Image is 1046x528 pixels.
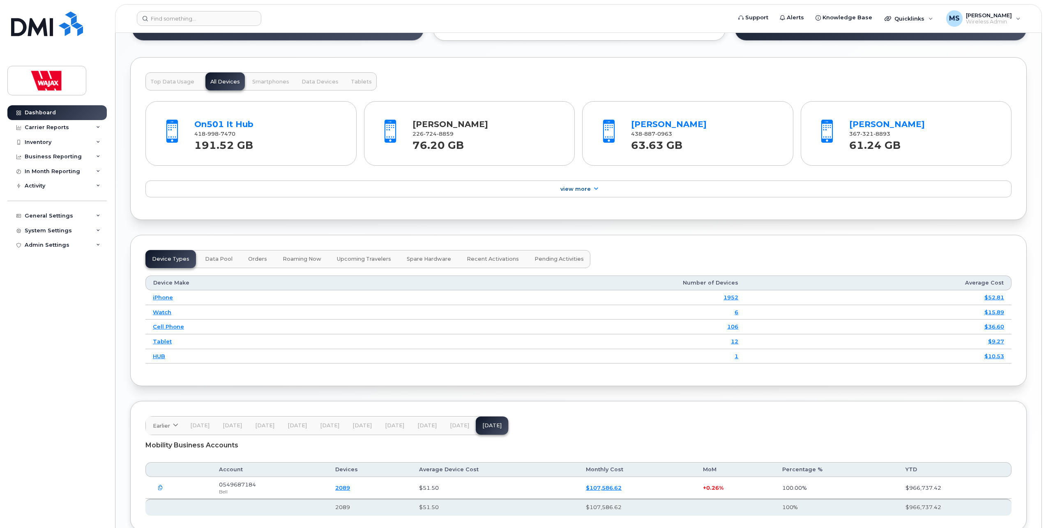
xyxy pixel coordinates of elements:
[297,72,343,90] button: Data Devices
[346,72,377,90] button: Tablets
[247,72,294,90] button: Smartphones
[860,131,873,137] span: 321
[966,12,1012,19] span: [PERSON_NAME]
[385,422,404,429] span: [DATE]
[984,309,1004,315] a: $15.89
[302,79,339,85] span: Data Devices
[153,323,184,330] a: Cell Phone
[696,462,775,477] th: MoM
[412,499,578,515] th: $51.50
[745,14,768,22] span: Support
[775,499,899,515] th: 100%
[399,276,746,290] th: Number of Devices
[631,119,707,129] a: [PERSON_NAME]
[205,256,233,262] span: Data Pool
[949,14,960,23] span: MS
[145,276,399,290] th: Device Make
[407,256,451,262] span: Spare Hardware
[194,119,253,129] a: On501 It Hub
[631,134,682,151] strong: 63.63 GB
[255,422,274,429] span: [DATE]
[412,477,578,499] td: $51.50
[988,338,1004,345] a: $9.27
[223,422,242,429] span: [DATE]
[450,422,469,429] span: [DATE]
[412,119,488,129] a: [PERSON_NAME]
[194,131,235,137] span: 418
[153,353,165,359] a: HUB
[655,131,672,137] span: 0963
[849,134,901,151] strong: 61.24 GB
[560,186,591,192] span: View More
[966,19,1012,25] span: Wireless Admin
[137,11,261,26] input: Find something...
[775,462,899,477] th: Percentage %
[898,462,1011,477] th: YTD
[733,9,774,26] a: Support
[145,181,1011,198] a: View More
[219,131,235,137] span: 7470
[898,477,1011,499] td: $966,737.42
[735,353,738,359] a: 1
[205,131,219,137] span: 998
[535,256,584,262] span: Pending Activities
[774,9,810,26] a: Alerts
[631,131,672,137] span: 438
[787,14,804,22] span: Alerts
[328,499,412,515] th: 2089
[775,477,899,499] td: 100.00%
[849,131,890,137] span: 367
[145,72,199,90] button: Top Data Usage
[212,462,328,477] th: Account
[849,119,925,129] a: [PERSON_NAME]
[153,422,170,430] span: Earlier
[879,10,939,27] div: Quicklinks
[727,323,738,330] a: 106
[706,484,723,491] span: 0.26%
[150,79,194,85] span: Top Data Usage
[351,79,372,85] span: Tablets
[578,499,696,515] th: $107,586.62
[248,256,267,262] span: Orders
[412,131,454,137] span: 226
[146,417,184,435] a: Earlier
[252,79,289,85] span: Smartphones
[194,134,253,151] strong: 191.52 GB
[153,309,171,315] a: Watch
[984,294,1004,301] a: $52.81
[984,323,1004,330] a: $36.60
[145,435,1011,456] div: Mobility Business Accounts
[328,462,412,477] th: Devices
[417,422,437,429] span: [DATE]
[320,422,339,429] span: [DATE]
[703,484,706,491] span: +
[412,134,464,151] strong: 76.20 GB
[335,484,350,491] a: 2089
[735,309,738,315] a: 6
[153,338,172,345] a: Tablet
[894,15,924,22] span: Quicklinks
[424,131,437,137] span: 724
[353,422,372,429] span: [DATE]
[219,489,228,495] span: Bell
[984,353,1004,359] a: $10.53
[873,131,890,137] span: 8893
[586,484,622,491] a: $107,586.62
[642,131,655,137] span: 887
[810,9,878,26] a: Knowledge Base
[153,294,173,301] a: iPhone
[723,294,738,301] a: 1952
[288,422,307,429] span: [DATE]
[219,481,256,488] span: 0549687184
[940,10,1026,27] div: Moe Suliman
[746,276,1011,290] th: Average Cost
[731,338,738,345] a: 12
[823,14,872,22] span: Knowledge Base
[578,462,696,477] th: Monthly Cost
[337,256,391,262] span: Upcoming Travelers
[437,131,454,137] span: 8859
[283,256,321,262] span: Roaming Now
[898,499,1011,515] th: $966,737.42
[412,462,578,477] th: Average Device Cost
[190,422,210,429] span: [DATE]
